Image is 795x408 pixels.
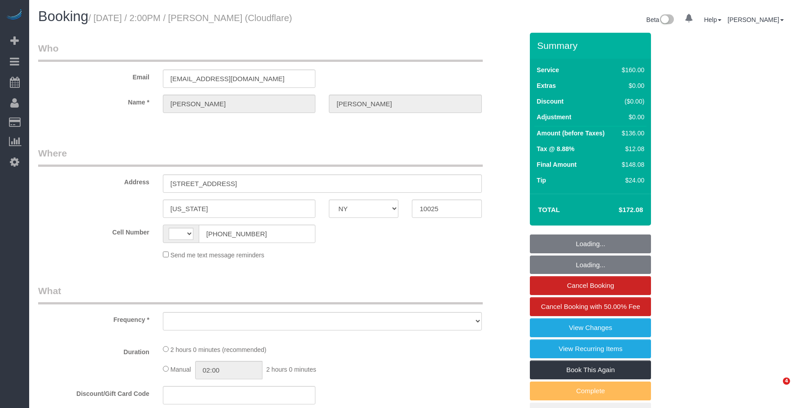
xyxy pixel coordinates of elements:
[704,16,721,23] a: Help
[541,303,640,310] span: Cancel Booking with 50.00% Fee
[659,14,674,26] img: New interface
[618,113,644,122] div: $0.00
[537,81,556,90] label: Extras
[163,95,315,113] input: First Name
[537,144,574,153] label: Tax @ 8.88%
[31,174,156,187] label: Address
[537,40,646,51] h3: Summary
[618,65,644,74] div: $160.00
[530,339,651,358] a: View Recurring Items
[618,81,644,90] div: $0.00
[592,206,643,214] h4: $172.08
[38,9,88,24] span: Booking
[170,252,264,259] span: Send me text message reminders
[329,95,481,113] input: Last Name
[88,13,292,23] small: / [DATE] / 2:00PM / [PERSON_NAME] (Cloudflare)
[646,16,674,23] a: Beta
[618,160,644,169] div: $148.08
[537,176,546,185] label: Tip
[199,225,315,243] input: Cell Number
[266,366,316,373] span: 2 hours 0 minutes
[764,378,786,399] iframe: Intercom live chat
[163,200,315,218] input: City
[5,9,23,22] img: Automaid Logo
[538,206,560,213] strong: Total
[537,160,577,169] label: Final Amount
[530,360,651,379] a: Book This Again
[728,16,784,23] a: [PERSON_NAME]
[537,97,563,106] label: Discount
[618,129,644,138] div: $136.00
[170,366,191,373] span: Manual
[163,69,315,88] input: Email
[31,312,156,324] label: Frequency *
[38,284,483,304] legend: What
[31,95,156,107] label: Name *
[412,200,481,218] input: Zip Code
[31,386,156,398] label: Discount/Gift Card Code
[38,147,483,167] legend: Where
[618,176,644,185] div: $24.00
[537,113,571,122] label: Adjustment
[537,129,604,138] label: Amount (before Taxes)
[31,225,156,237] label: Cell Number
[31,344,156,356] label: Duration
[530,318,651,337] a: View Changes
[618,144,644,153] div: $12.08
[38,42,483,62] legend: Who
[530,276,651,295] a: Cancel Booking
[170,346,266,353] span: 2 hours 0 minutes (recommended)
[618,97,644,106] div: ($0.00)
[31,69,156,82] label: Email
[783,378,790,385] span: 4
[537,65,559,74] label: Service
[530,297,651,316] a: Cancel Booking with 50.00% Fee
